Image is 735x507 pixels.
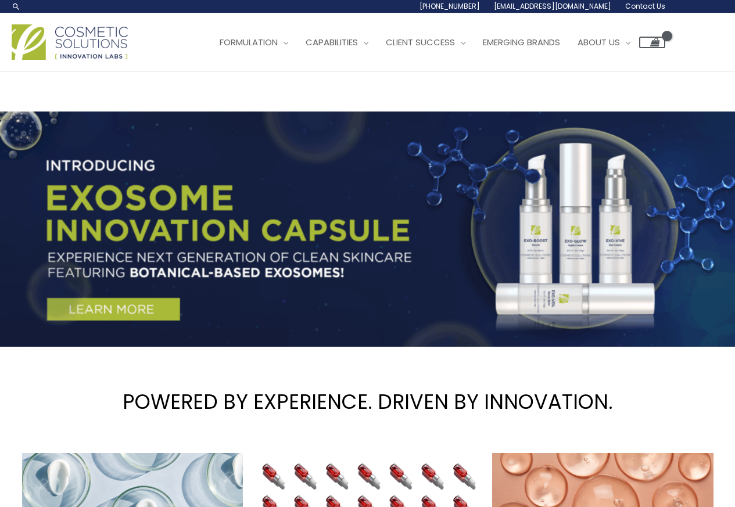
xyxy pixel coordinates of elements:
nav: Site Navigation [202,25,665,60]
span: Formulation [220,36,278,48]
a: Search icon link [12,2,21,11]
span: Contact Us [625,1,665,11]
a: Formulation [211,25,297,60]
a: About Us [569,25,639,60]
a: Capabilities [297,25,377,60]
a: View Shopping Cart, empty [639,37,665,48]
a: Client Success [377,25,474,60]
span: Capabilities [306,36,358,48]
span: [PHONE_NUMBER] [420,1,480,11]
span: Client Success [386,36,455,48]
span: About Us [578,36,620,48]
span: [EMAIL_ADDRESS][DOMAIN_NAME] [494,1,611,11]
img: Cosmetic Solutions Logo [12,24,128,60]
span: Emerging Brands [483,36,560,48]
a: Emerging Brands [474,25,569,60]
